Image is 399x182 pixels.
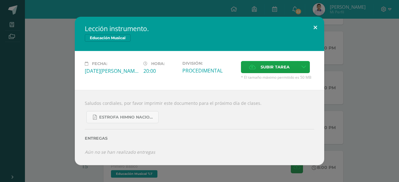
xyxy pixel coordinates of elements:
[99,115,155,120] span: estrofa himno nacional.pdf
[85,149,155,155] i: Aún no se han realizado entregas
[86,111,159,123] a: estrofa himno nacional.pdf
[85,136,314,141] label: Entregas
[182,67,236,74] div: PROCEDIMENTAL
[306,17,324,38] button: Close (Esc)
[92,61,107,66] span: Fecha:
[261,61,290,73] span: Subir tarea
[85,68,138,74] div: [DATE][PERSON_NAME]
[85,24,314,33] h2: Lección instrumento.
[182,61,236,66] label: División:
[143,68,177,74] div: 20:00
[75,90,324,165] div: Saludos cordiales, por favor imprimir este documento para el próximo día de clases.
[151,61,165,66] span: Hora:
[85,34,131,42] span: Educación Musical
[241,75,314,80] span: * El tamaño máximo permitido es 50 MB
